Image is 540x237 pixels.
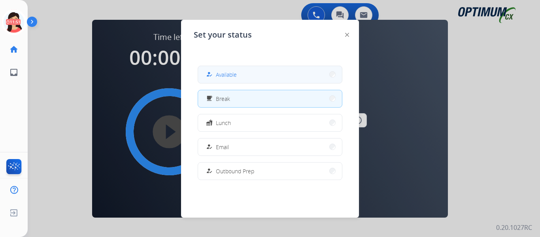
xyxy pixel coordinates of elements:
button: Break [198,90,342,107]
button: Lunch [198,114,342,131]
mat-icon: fastfood [206,119,213,126]
span: Email [216,143,229,151]
span: Break [216,95,230,103]
span: Set your status [194,29,252,40]
mat-icon: home [9,45,19,54]
span: Outbound Prep [216,167,254,175]
button: Outbound Prep [198,163,342,180]
button: Email [198,138,342,155]
mat-icon: inbox [9,68,19,77]
button: Available [198,66,342,83]
mat-icon: how_to_reg [206,144,213,150]
span: Available [216,70,237,79]
span: Lunch [216,119,231,127]
mat-icon: how_to_reg [206,168,213,174]
mat-icon: free_breakfast [206,95,213,102]
img: close-button [345,33,349,37]
p: 0.20.1027RC [496,223,532,232]
mat-icon: how_to_reg [206,71,213,78]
